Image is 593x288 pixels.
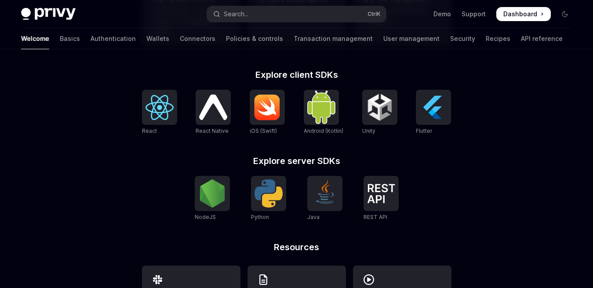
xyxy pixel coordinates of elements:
[224,9,248,19] div: Search...
[486,28,510,49] a: Recipes
[180,28,215,49] a: Connectors
[91,28,136,49] a: Authentication
[450,28,475,49] a: Security
[362,90,397,135] a: UnityUnity
[251,176,286,222] a: PythonPython
[198,179,226,208] img: NodeJS
[558,7,572,21] button: Toggle dark mode
[196,128,229,134] span: React Native
[433,10,451,18] a: Demo
[304,90,343,135] a: Android (Kotlin)Android (Kotlin)
[60,28,80,49] a: Basics
[251,214,269,220] span: Python
[196,90,231,135] a: React NativeReact Native
[366,93,394,121] img: Unity
[364,214,387,220] span: REST API
[142,243,451,252] h2: Resources
[21,28,49,49] a: Welcome
[311,179,339,208] img: Java
[419,93,447,121] img: Flutter
[195,214,216,220] span: NodeJS
[496,7,551,21] a: Dashboard
[226,28,283,49] a: Policies & controls
[199,95,227,120] img: React Native
[362,128,375,134] span: Unity
[195,176,230,222] a: NodeJSNodeJS
[462,10,486,18] a: Support
[255,179,283,208] img: Python
[383,28,440,49] a: User management
[146,95,174,120] img: React
[21,8,76,20] img: dark logo
[250,90,285,135] a: iOS (Swift)iOS (Swift)
[142,90,177,135] a: ReactReact
[253,94,281,120] img: iOS (Swift)
[304,128,343,134] span: Android (Kotlin)
[146,28,169,49] a: Wallets
[503,10,537,18] span: Dashboard
[207,6,386,22] button: Open search
[142,128,157,134] span: React
[307,91,335,124] img: Android (Kotlin)
[416,90,451,135] a: FlutterFlutter
[250,128,277,134] span: iOS (Swift)
[307,214,320,220] span: Java
[521,28,563,49] a: API reference
[367,11,381,18] span: Ctrl K
[364,176,399,222] a: REST APIREST API
[142,157,451,165] h2: Explore server SDKs
[307,176,342,222] a: JavaJava
[294,28,373,49] a: Transaction management
[367,184,395,203] img: REST API
[142,70,451,79] h2: Explore client SDKs
[416,128,432,134] span: Flutter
